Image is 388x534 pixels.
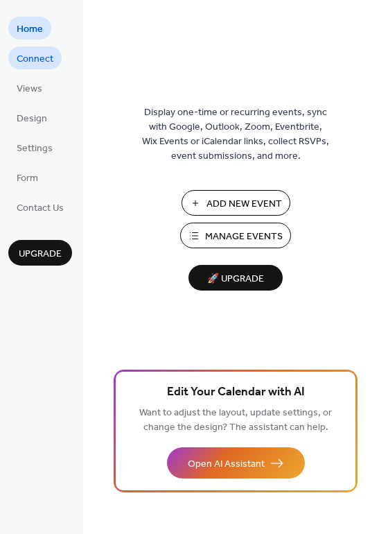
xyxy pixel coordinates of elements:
span: Upgrade [19,247,62,261]
span: Want to adjust the layout, update settings, or change the design? The assistant can help. [139,404,332,437]
span: Open AI Assistant [188,457,265,472]
span: Contact Us [17,201,64,216]
span: Form [17,171,38,186]
span: Edit Your Calendar with AI [167,383,305,402]
button: Upgrade [8,240,72,266]
button: Open AI Assistant [167,447,305,479]
span: Views [17,82,42,96]
a: Home [8,17,51,40]
a: Views [8,76,51,99]
span: 🚀 Upgrade [197,270,274,288]
span: Design [17,112,47,126]
span: Add New Event [206,197,282,212]
button: 🚀 Upgrade [188,265,283,291]
span: Manage Events [205,230,283,244]
span: Display one-time or recurring events, sync with Google, Outlook, Zoom, Eventbrite, Wix Events or ... [142,105,329,164]
button: Add New Event [182,190,290,216]
a: Form [8,166,46,189]
a: Design [8,106,55,129]
span: Connect [17,52,53,67]
a: Contact Us [8,196,72,218]
span: Settings [17,141,53,156]
a: Settings [8,136,61,159]
a: Connect [8,46,62,69]
button: Manage Events [180,223,291,248]
span: Home [17,22,43,37]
